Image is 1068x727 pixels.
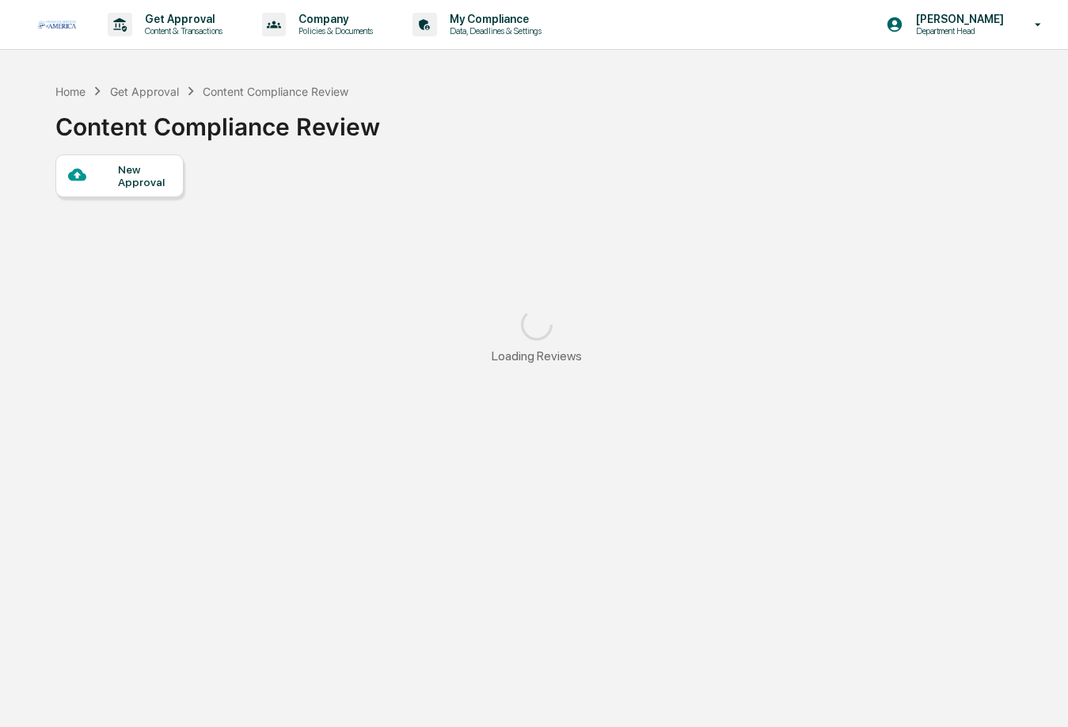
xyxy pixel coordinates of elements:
[437,25,549,36] p: Data, Deadlines & Settings
[118,163,171,188] div: New Approval
[55,100,380,141] div: Content Compliance Review
[203,85,348,98] div: Content Compliance Review
[38,21,76,28] img: logo
[286,13,381,25] p: Company
[492,348,582,363] div: Loading Reviews
[110,85,179,98] div: Get Approval
[132,25,230,36] p: Content & Transactions
[903,25,1012,36] p: Department Head
[437,13,549,25] p: My Compliance
[55,85,86,98] div: Home
[132,13,230,25] p: Get Approval
[286,25,381,36] p: Policies & Documents
[903,13,1012,25] p: [PERSON_NAME]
